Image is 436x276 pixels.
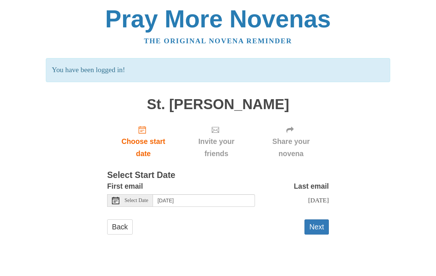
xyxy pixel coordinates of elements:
a: The original novena reminder [144,37,292,45]
div: Click "Next" to confirm your start date first. [180,120,253,164]
span: Choose start date [115,135,172,160]
a: Choose start date [107,120,180,164]
label: Last email [294,180,329,192]
h3: Select Start Date [107,171,329,180]
a: Back [107,219,133,235]
label: First email [107,180,143,192]
span: Invite your friends [187,135,246,160]
a: Pray More Novenas [105,5,331,33]
h1: St. [PERSON_NAME] [107,97,329,112]
p: You have been logged in! [46,58,390,82]
span: Share your novena [260,135,321,160]
span: Select Date [125,198,148,203]
button: Next [304,219,329,235]
span: [DATE] [308,196,329,204]
div: Click "Next" to confirm your start date first. [253,120,329,164]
